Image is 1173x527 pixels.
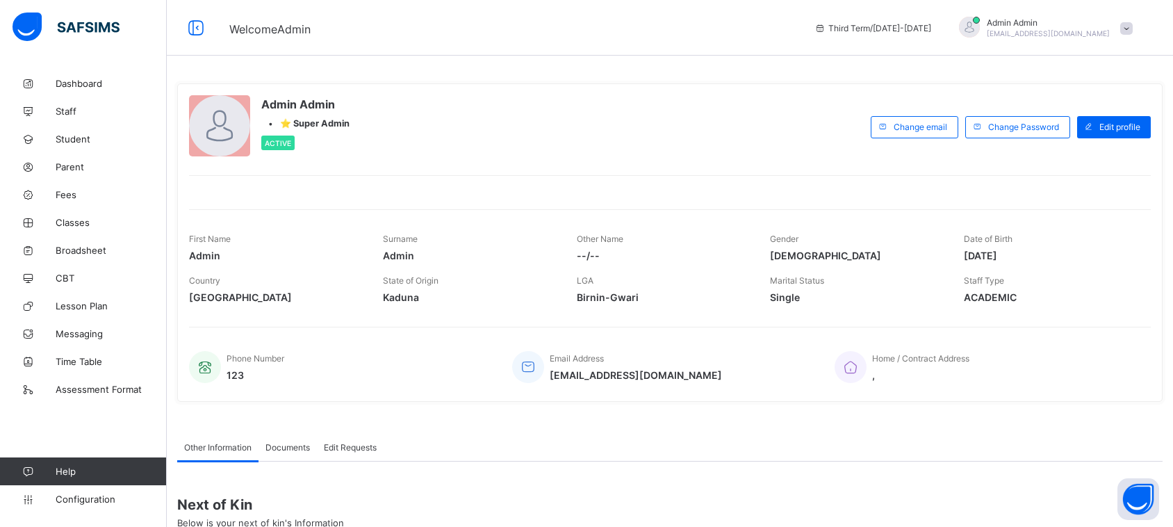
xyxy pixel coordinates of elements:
[56,466,166,477] span: Help
[261,97,350,111] span: Admin Admin
[265,139,291,147] span: Active
[770,275,824,286] span: Marital Status
[964,250,1137,261] span: [DATE]
[229,22,311,36] span: Welcome Admin
[894,122,947,132] span: Change email
[577,275,593,286] span: LGA
[964,291,1137,303] span: ACADEMIC
[1099,122,1140,132] span: Edit profile
[383,291,556,303] span: Kaduna
[550,353,604,364] span: Email Address
[945,17,1140,40] div: AdminAdmin
[770,291,943,303] span: Single
[987,29,1110,38] span: [EMAIL_ADDRESS][DOMAIN_NAME]
[227,369,284,381] span: 123
[964,275,1004,286] span: Staff Type
[770,250,943,261] span: [DEMOGRAPHIC_DATA]
[56,273,167,284] span: CBT
[56,217,167,228] span: Classes
[56,245,167,256] span: Broadsheet
[56,300,167,311] span: Lesson Plan
[189,275,220,286] span: Country
[577,250,750,261] span: --/--
[56,356,167,367] span: Time Table
[189,291,362,303] span: [GEOGRAPHIC_DATA]
[872,369,969,381] span: ,
[383,275,438,286] span: State of Origin
[56,494,166,505] span: Configuration
[189,250,362,261] span: Admin
[227,353,284,364] span: Phone Number
[383,250,556,261] span: Admin
[577,291,750,303] span: Birnin-Gwari
[177,496,1163,513] span: Next of Kin
[56,106,167,117] span: Staff
[13,13,120,42] img: safsims
[987,17,1110,28] span: Admin Admin
[280,118,350,129] span: ⭐ Super Admin
[189,234,231,244] span: First Name
[265,442,310,453] span: Documents
[56,161,167,172] span: Parent
[577,234,623,244] span: Other Name
[56,384,167,395] span: Assessment Format
[261,118,350,129] div: •
[324,442,377,453] span: Edit Requests
[56,328,167,339] span: Messaging
[1117,478,1159,520] button: Open asap
[988,122,1059,132] span: Change Password
[770,234,798,244] span: Gender
[872,353,969,364] span: Home / Contract Address
[56,78,167,89] span: Dashboard
[56,133,167,145] span: Student
[814,23,931,33] span: session/term information
[964,234,1012,244] span: Date of Birth
[184,442,252,453] span: Other Information
[383,234,418,244] span: Surname
[56,189,167,200] span: Fees
[550,369,722,381] span: [EMAIL_ADDRESS][DOMAIN_NAME]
